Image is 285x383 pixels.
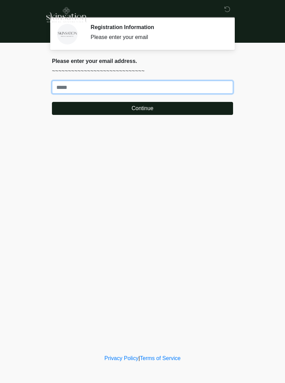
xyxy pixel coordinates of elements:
[105,355,139,361] a: Privacy Policy
[91,33,223,41] div: Please enter your email
[45,5,87,24] img: Skinsation Medical Aesthetics Logo
[138,355,140,361] a: |
[52,102,233,115] button: Continue
[52,58,233,64] h2: Please enter your email address.
[140,355,180,361] a: Terms of Service
[52,67,233,75] p: ~~~~~~~~~~~~~~~~~~~~~~~~~~~~~
[57,24,78,44] img: Agent Avatar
